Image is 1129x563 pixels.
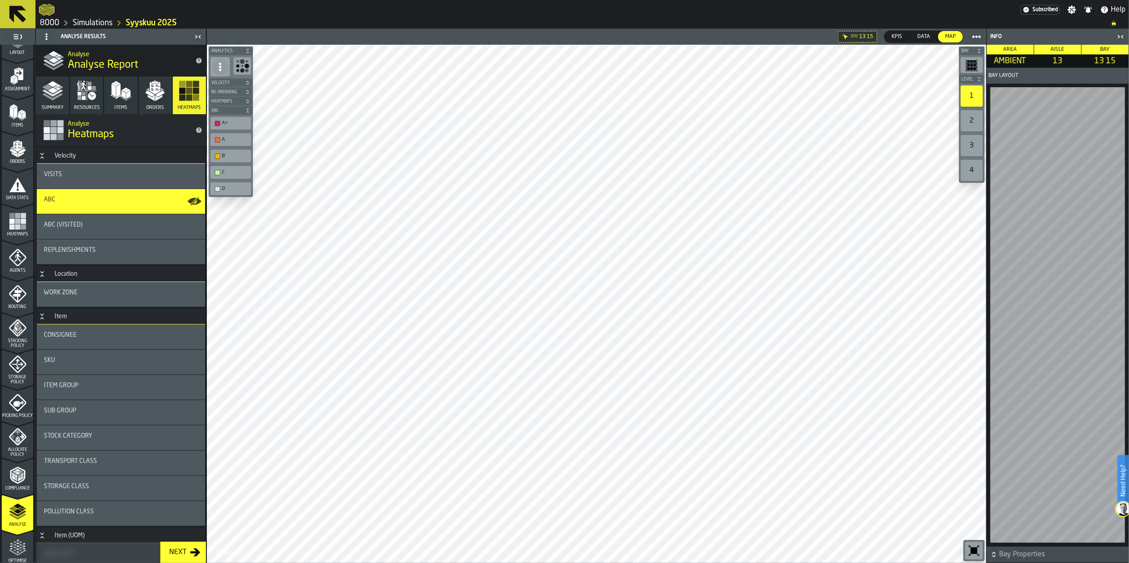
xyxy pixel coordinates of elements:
[44,221,198,228] div: Title
[2,350,33,385] li: menu Storage Policy
[232,55,253,78] div: button-toolbar-undefined
[2,23,33,58] li: menu Layout
[44,196,55,203] span: ABC
[210,81,243,85] span: Velocity
[37,214,205,239] div: stat-ABC (Visited)
[44,432,198,440] div: Title
[942,33,959,41] span: Map
[37,528,205,544] h3: title-section-Item (UOM)
[1097,4,1129,15] label: button-toggle-Help
[959,158,985,183] div: button-toolbar-undefined
[910,31,937,42] div: thumb
[959,133,985,158] div: button-toolbar-undefined
[2,305,33,309] span: Routing
[2,159,33,164] span: Orders
[2,132,33,167] li: menu Orders
[2,204,33,240] li: menu Heatmaps
[2,241,33,276] li: menu Agents
[1111,4,1125,15] span: Help
[2,232,33,237] span: Heatmaps
[44,289,78,296] span: Work Zone
[989,56,1032,66] span: AMBIENT
[74,105,100,111] span: Resources
[959,55,985,75] div: button-toolbar-undefined
[884,31,910,43] label: button-switch-multi-KPIs
[209,115,253,131] div: button-toolbar-undefined
[44,508,198,515] div: Title
[210,99,243,104] span: Heatmaps
[44,289,198,296] div: Title
[1101,47,1110,52] span: Bay
[914,33,934,41] span: Data
[209,131,253,148] div: button-toolbar-undefined
[2,123,33,128] span: Items
[192,31,204,42] label: button-toggle-Close me
[2,339,33,348] span: Stacking Policy
[178,105,201,111] span: Heatmaps
[959,75,985,84] button: button-
[37,532,47,539] button: Button-Item (UOM)-open
[49,152,81,159] div: Velocity
[209,46,253,55] button: button-
[960,77,975,82] span: Level
[1083,56,1127,66] span: 13 15
[1036,56,1079,66] span: 13
[40,18,59,28] a: link-to-/wh/i/b2e041e4-2753-4086-a82a-958e8abdd2c7
[37,324,205,349] div: stat-Consignee
[235,59,249,73] svg: Show Congestion
[49,270,83,278] div: Location
[37,350,205,374] div: stat-SKU
[210,49,243,54] span: Analytics
[37,375,205,400] div: stat-Item Group
[210,90,243,95] span: Re-Ordering
[2,96,33,131] li: menu Items
[68,49,188,58] h2: Sub Title
[44,407,198,414] div: Title
[1051,47,1065,52] span: Aisle
[39,18,1125,28] nav: Breadcrumb
[166,547,190,558] div: Next
[114,105,127,111] span: Items
[160,542,206,563] button: button-Next
[44,171,198,178] div: Title
[959,84,985,108] div: button-toolbar-undefined
[44,458,198,465] div: Title
[37,266,205,282] h3: title-section-Location
[209,97,253,106] button: button-
[68,127,114,142] span: Heatmaps
[989,73,1018,79] span: Bay Layout
[146,105,164,111] span: Orders
[2,495,33,530] li: menu Analyse
[187,189,202,214] label: button-toggle-Show on Map
[2,277,33,312] li: menu Routing
[44,196,198,203] div: Title
[44,508,94,515] span: Pollution Class
[2,486,33,491] span: Compliance
[37,164,205,189] div: stat-Visits
[212,184,249,193] div: D
[209,78,253,87] button: button-
[212,151,249,161] div: B
[37,148,205,164] h3: title-section-Velocity
[44,221,82,228] span: ABC (Visited)
[37,476,205,501] div: stat-Storage Class
[37,189,205,214] div: stat-ABC
[39,2,54,18] a: logo-header
[2,459,33,494] li: menu Compliance
[222,186,248,192] div: D
[73,18,113,28] a: link-to-/wh/i/b2e041e4-2753-4086-a82a-958e8abdd2c7
[222,137,248,143] div: A
[2,168,33,204] li: menu Data Stats
[38,30,192,44] div: Analyse Results
[44,357,55,364] span: SKU
[2,196,33,201] span: Data Stats
[44,332,198,339] div: Title
[49,532,90,539] div: Item (UOM)
[1064,5,1080,14] label: button-toggle-Settings
[2,522,33,527] span: Analyse
[963,540,985,561] div: button-toolbar-undefined
[1032,7,1058,13] span: Subscribed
